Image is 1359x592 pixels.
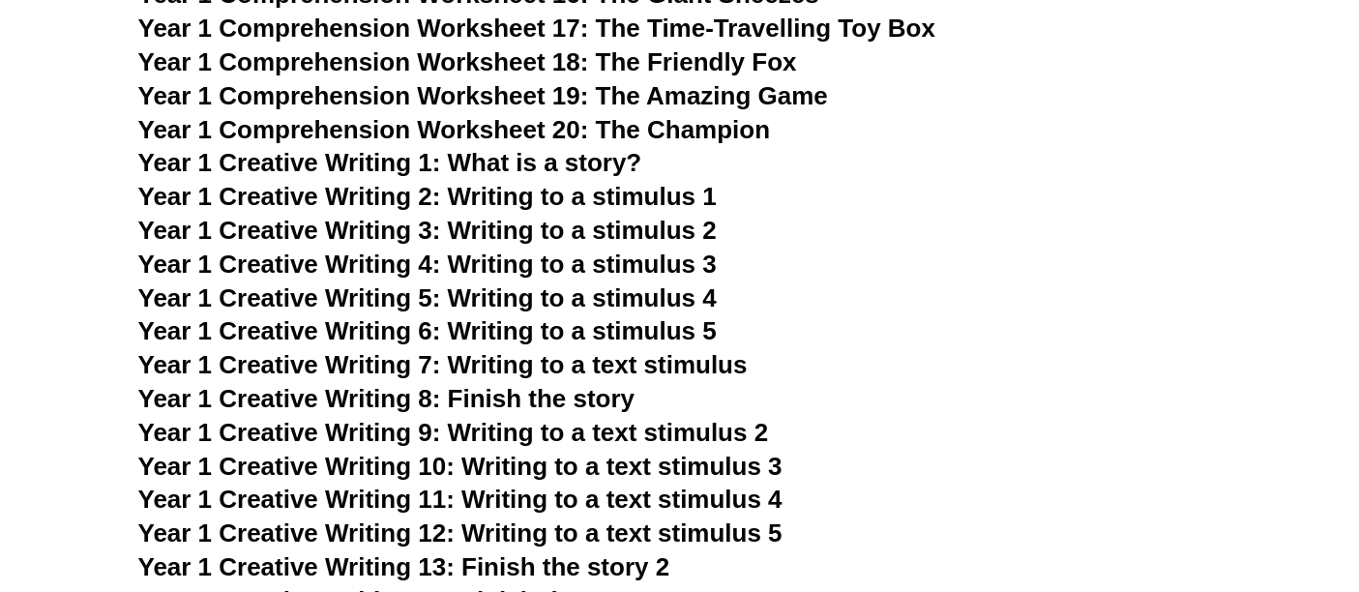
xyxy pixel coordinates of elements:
[138,350,748,379] a: Year 1 Creative Writing 7: Writing to a text stimulus
[138,14,936,43] a: Year 1 Comprehension Worksheet 17: The Time-Travelling Toy Box
[138,283,717,312] a: Year 1 Creative Writing 5: Writing to a stimulus 4
[138,81,828,110] a: Year 1 Comprehension Worksheet 19: The Amazing Game
[138,182,717,211] a: Year 1 Creative Writing 2: Writing to a stimulus 1
[138,115,771,144] a: Year 1 Comprehension Worksheet 20: The Champion
[138,485,783,514] a: Year 1 Creative Writing 11: Writing to a text stimulus 4
[138,148,642,177] a: Year 1 Creative Writing 1: What is a story?
[138,250,717,279] a: Year 1 Creative Writing 4: Writing to a stimulus 3
[138,452,783,481] a: Year 1 Creative Writing 10: Writing to a text stimulus 3
[138,518,783,548] a: Year 1 Creative Writing 12: Writing to a text stimulus 5
[138,552,670,581] a: Year 1 Creative Writing 13: Finish the story 2
[138,316,717,345] a: Year 1 Creative Writing 6: Writing to a stimulus 5
[138,216,717,245] a: Year 1 Creative Writing 3: Writing to a stimulus 2
[138,384,635,413] a: Year 1 Creative Writing 8: Finish the story
[1038,374,1359,592] iframe: Chat Widget
[138,47,797,76] a: Year 1 Comprehension Worksheet 18: The Friendly Fox
[138,418,769,447] a: Year 1 Creative Writing 9: Writing to a text stimulus 2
